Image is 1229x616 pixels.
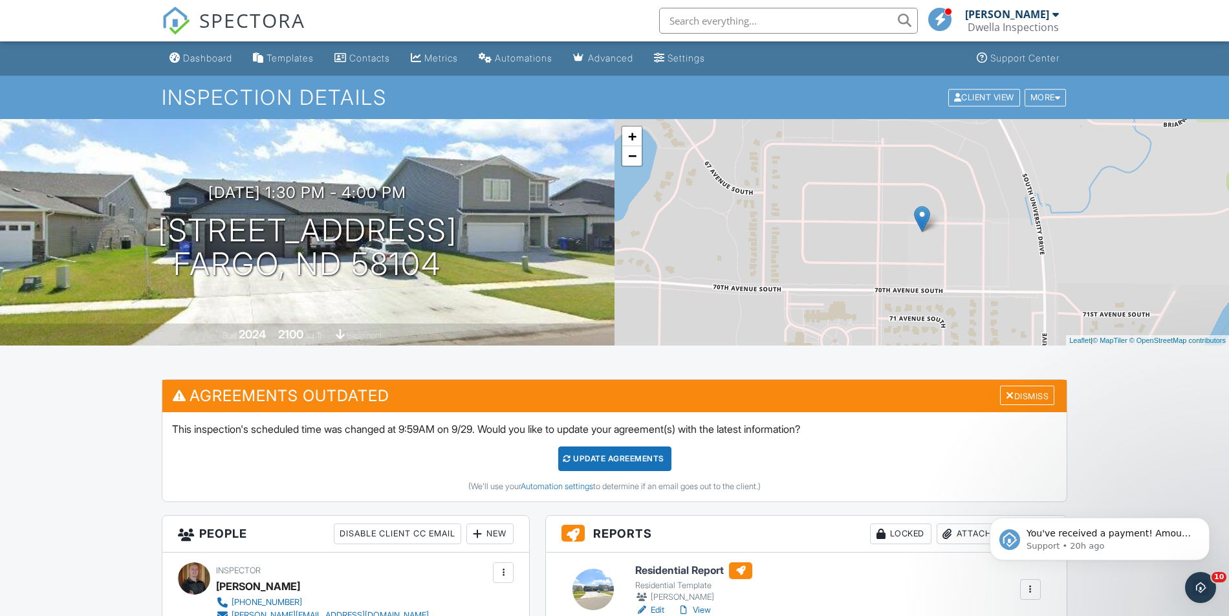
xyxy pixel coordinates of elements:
[56,38,223,190] span: You've received a payment! Amount $395.00 Fee $0.00 Net $395.00 Transaction # pi_3SCPifK7snlDGpRF...
[965,8,1049,21] div: [PERSON_NAME]
[349,52,390,63] div: Contacts
[216,596,429,609] a: [PHONE_NUMBER]
[266,52,314,63] div: Templates
[56,50,223,61] p: Message from Support, sent 20h ago
[588,52,633,63] div: Advanced
[248,47,319,71] a: Templates
[649,47,710,71] a: Settings
[968,21,1059,34] div: Dwella Inspections
[635,591,752,604] div: [PERSON_NAME]
[199,6,305,34] span: SPECTORA
[1025,89,1067,106] div: More
[162,412,1067,501] div: This inspection's scheduled time was changed at 9:59AM on 9/29. Would you like to update your agr...
[622,146,642,166] a: Zoom out
[424,52,458,63] div: Metrics
[208,184,406,201] h3: [DATE] 1:30 pm - 4:00 pm
[162,6,190,35] img: The Best Home Inspection Software - Spectora
[659,8,918,34] input: Search everything...
[164,47,237,71] a: Dashboard
[162,86,1067,109] h1: Inspection Details
[1069,336,1091,344] a: Leaflet
[972,47,1065,71] a: Support Center
[473,47,558,71] a: Automations (Basic)
[622,127,642,146] a: Zoom in
[1093,336,1127,344] a: © MapTiler
[990,52,1060,63] div: Support Center
[232,597,302,608] div: [PHONE_NUMBER]
[521,481,593,491] a: Automation settings
[223,331,237,340] span: Built
[870,523,931,544] div: Locked
[947,92,1023,102] a: Client View
[347,331,382,340] span: basement
[305,331,323,340] span: sq. ft.
[158,214,457,282] h1: [STREET_ADDRESS] Fargo, ND 58104
[406,47,463,71] a: Metrics
[970,490,1229,581] iframe: Intercom notifications message
[334,523,461,544] div: Disable Client CC Email
[466,523,514,544] div: New
[937,523,999,544] div: Attach
[216,566,261,575] span: Inspector
[162,17,305,45] a: SPECTORA
[216,577,300,596] div: [PERSON_NAME]
[1212,572,1226,582] span: 10
[1129,336,1226,344] a: © OpenStreetMap contributors
[635,562,752,604] a: Residential Report Residential Template [PERSON_NAME]
[568,47,638,71] a: Advanced
[948,89,1020,106] div: Client View
[1000,386,1054,406] div: Dismiss
[172,481,1057,492] div: (We'll use your to determine if an email goes out to the client.)
[546,516,1067,553] h3: Reports
[495,52,552,63] div: Automations
[329,47,395,71] a: Contacts
[278,327,303,341] div: 2100
[668,52,705,63] div: Settings
[183,52,232,63] div: Dashboard
[162,380,1067,412] h3: Agreements Outdated
[239,327,266,341] div: 2024
[1066,335,1229,346] div: |
[558,446,671,471] div: Update Agreements
[635,562,752,579] h6: Residential Report
[1185,572,1216,603] iframe: Intercom live chat
[162,516,529,553] h3: People
[635,580,752,591] div: Residential Template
